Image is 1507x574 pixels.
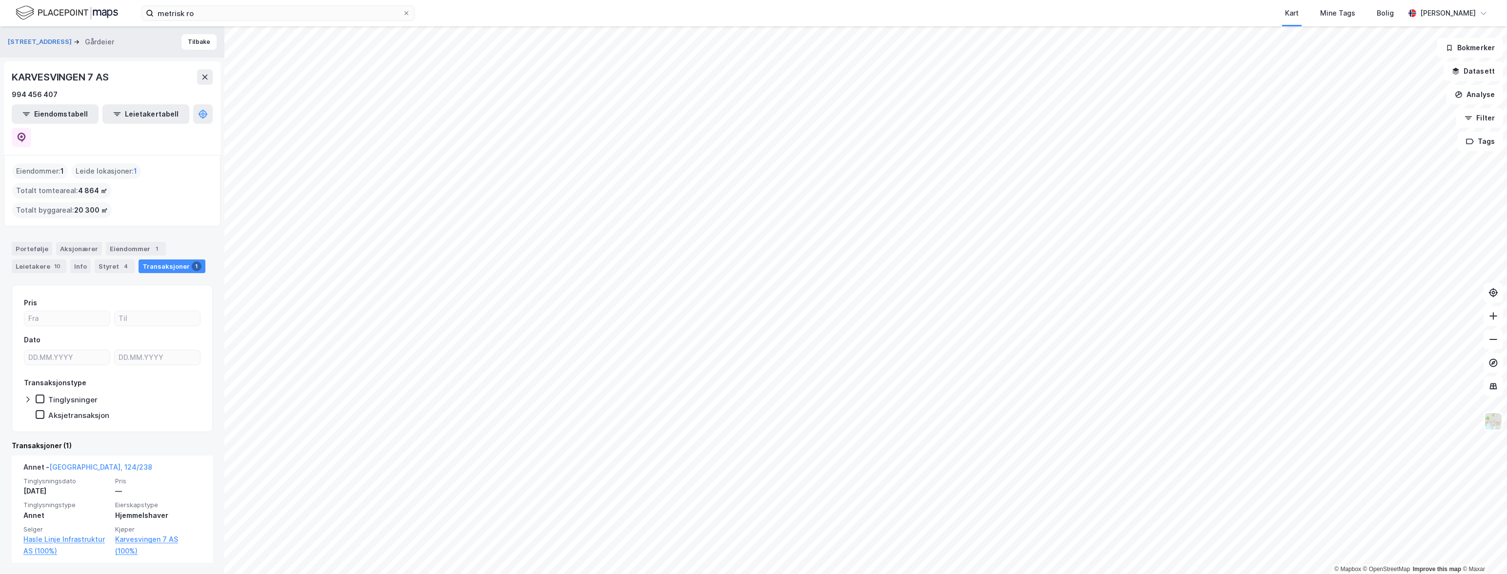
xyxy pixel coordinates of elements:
span: Pris [115,477,201,485]
span: Eierskapstype [115,501,201,509]
div: Transaksjoner [139,259,205,273]
div: Portefølje [12,242,52,256]
div: Transaksjoner (1) [12,440,213,452]
span: Tinglysningstype [23,501,109,509]
a: Hasle Linje Infrastruktur AS (100%) [23,534,109,557]
div: Info [70,259,91,273]
a: Improve this map [1413,566,1461,573]
div: [PERSON_NAME] [1420,7,1476,19]
img: logo.f888ab2527a4732fd821a326f86c7f29.svg [16,4,118,21]
div: Hjemmelshaver [115,510,201,521]
input: DD.MM.YYYY [115,350,200,365]
span: Kjøper [115,525,201,534]
button: Leietakertabell [102,104,189,124]
button: Filter [1456,108,1503,128]
span: 4 864 ㎡ [78,185,107,197]
div: Annet - [23,461,152,477]
div: Aksjonærer [56,242,102,256]
div: Eiendommer : [12,163,68,179]
a: Karvesvingen 7 AS (100%) [115,534,201,557]
input: Søk på adresse, matrikkel, gårdeiere, leietakere eller personer [154,6,402,20]
input: Til [115,311,200,326]
input: DD.MM.YYYY [24,350,110,365]
img: Z [1484,412,1503,431]
a: [GEOGRAPHIC_DATA], 124/238 [49,463,152,471]
button: Tilbake [181,34,217,50]
div: Pris [24,297,37,309]
iframe: Chat Widget [1458,527,1507,574]
div: Annet [23,510,109,521]
button: [STREET_ADDRESS] [8,37,74,47]
button: Analyse [1447,85,1503,104]
a: OpenStreetMap [1363,566,1410,573]
span: 1 [60,165,64,177]
span: Selger [23,525,109,534]
button: Datasett [1444,61,1503,81]
input: Fra [24,311,110,326]
div: 10 [52,261,62,271]
div: Totalt byggareal : [12,202,112,218]
div: 994 456 407 [12,89,58,100]
div: — [115,485,201,497]
div: 4 [121,261,131,271]
div: Mine Tags [1320,7,1355,19]
div: Eiendommer [106,242,166,256]
div: Dato [24,334,40,346]
a: Mapbox [1334,566,1361,573]
button: Tags [1458,132,1503,151]
div: Leide lokasjoner : [72,163,141,179]
button: Eiendomstabell [12,104,99,124]
div: KARVESVINGEN 7 AS [12,69,111,85]
div: Aksjetransaksjon [48,411,109,420]
div: 1 [152,244,162,254]
div: Gårdeier [85,36,114,48]
div: Bolig [1377,7,1394,19]
div: Totalt tomteareal : [12,183,111,198]
div: [DATE] [23,485,109,497]
div: Tinglysninger [48,395,98,404]
div: 1 [192,261,201,271]
div: Styret [95,259,135,273]
span: Tinglysningsdato [23,477,109,485]
div: Leietakere [12,259,66,273]
span: 1 [134,165,137,177]
button: Bokmerker [1437,38,1503,58]
div: Transaksjonstype [24,377,86,389]
div: Kart [1285,7,1299,19]
span: 20 300 ㎡ [74,204,108,216]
